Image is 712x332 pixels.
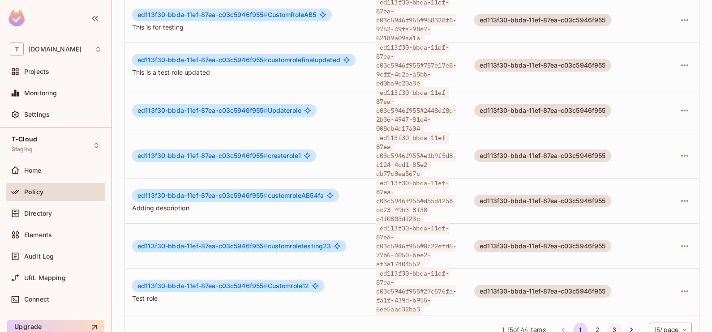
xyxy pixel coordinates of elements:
[24,111,50,118] span: Settings
[137,56,340,64] span: customrolefinalupdated
[137,107,301,114] span: Updaterole
[376,132,456,179] span: ed113f30-bbda-11ef-87ea-c03c5946f955#e1b9f5d8-c124-4cd1-85e2-db77c0ea567c
[137,282,309,289] span: Customrole12
[24,296,49,303] span: Connect
[137,11,317,18] span: CustomRoleAB5
[132,294,362,302] span: Test role
[28,46,81,53] span: Workspace: t-mobile.com
[474,14,611,26] div: ed113f30-bbda-11ef-87ea-c03c5946f955
[137,152,268,159] span: ed113f30-bbda-11ef-87ea-c03c5946f955
[137,11,268,18] span: ed113f30-bbda-11ef-87ea-c03c5946f955
[9,10,25,26] img: SReyMgAAAABJRU5ErkJggg==
[137,56,268,64] span: ed113f30-bbda-11ef-87ea-c03c5946f955
[474,149,611,162] div: ed113f30-bbda-11ef-87ea-c03c5946f955
[263,106,267,114] span: #
[263,56,267,64] span: #
[10,43,24,55] span: T
[474,195,611,207] div: ed113f30-bbda-11ef-87ea-c03c5946f955
[24,89,57,97] span: Monitoring
[24,188,43,196] span: Policy
[12,136,37,143] span: T-Cloud
[132,23,362,31] span: This is for testing
[474,285,611,298] div: ed113f30-bbda-11ef-87ea-c03c5946f955
[137,152,301,159] span: createrole1
[376,222,456,270] span: ed113f30-bbda-11ef-87ea-c03c5946f955#0c22efd6-77b6-4050-bee2-af3a17404552
[376,268,456,315] span: ed113f30-bbda-11ef-87ea-c03c5946f955#27c576fe-fa1f-439d-b955-6ee5aad32ba3
[263,152,267,159] span: #
[137,192,268,199] span: ed113f30-bbda-11ef-87ea-c03c5946f955
[474,59,611,72] div: ed113f30-bbda-11ef-87ea-c03c5946f955
[12,146,33,153] span: Staging
[263,11,267,18] span: #
[474,104,611,117] div: ed113f30-bbda-11ef-87ea-c03c5946f955
[132,68,362,77] span: This is a test role updated
[137,282,268,289] span: ed113f30-bbda-11ef-87ea-c03c5946f955
[24,210,52,217] span: Directory
[137,243,331,250] span: customroletesting23
[132,204,362,212] span: Adding description
[24,167,42,174] span: Home
[474,240,611,252] div: ed113f30-bbda-11ef-87ea-c03c5946f955
[376,87,456,134] span: ed113f30-bbda-11ef-87ea-c03c5946f955#2448df8d-2b36-4947-81e4-008eb4d17a04
[137,106,268,114] span: ed113f30-bbda-11ef-87ea-c03c5946f955
[376,177,456,225] span: ed113f30-bbda-11ef-87ea-c03c5946f955#d55d4258-dc23-49b3-8f38-d4f0803df23c
[137,192,324,199] span: customroleAB54fa
[24,68,49,75] span: Projects
[24,231,52,238] span: Elements
[376,42,456,89] span: ed113f30-bbda-11ef-87ea-c03c5946f955#757e17e8-9cff-4d2e-a5bb-ed0ba9c20a3e
[24,274,66,281] span: URL Mapping
[137,242,268,250] span: ed113f30-bbda-11ef-87ea-c03c5946f955
[263,282,267,289] span: #
[263,242,267,250] span: #
[24,253,54,260] span: Audit Log
[263,192,267,199] span: #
